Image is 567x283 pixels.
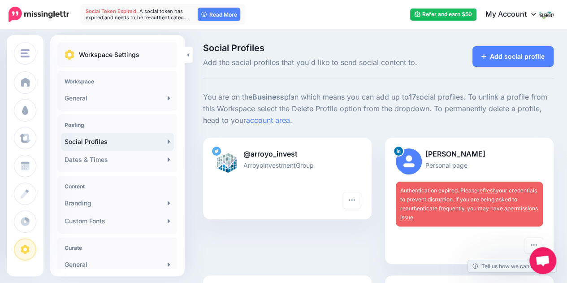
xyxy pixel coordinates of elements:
p: [PERSON_NAME] [396,148,543,160]
span: Authentication expired. Please your credentials to prevent disruption. If you are being asked to ... [400,187,538,221]
a: Dates & Times [61,151,174,169]
p: You are on the plan which means you can add up to social profiles. To unlink a profile from this ... [203,91,554,126]
b: 17 [409,92,416,101]
a: Custom Fonts [61,212,174,230]
p: Workspace Settings [79,49,139,60]
a: permissions issue [400,205,538,221]
a: Refer and earn $50 [410,9,476,21]
a: account area [246,116,290,125]
span: Social Profiles [203,44,432,52]
a: General [61,89,174,107]
img: user_default_image.png [396,148,422,174]
a: Open chat [529,247,556,274]
span: Social Token Expired. [86,8,138,14]
img: Missinglettr [9,7,69,22]
a: refresh [477,187,496,194]
a: Tell us how we can improve [468,260,556,272]
a: My Account [476,4,554,26]
p: @arroyo_invest [214,148,361,160]
span: Add the social profiles that you'd like to send social content to. [203,57,432,69]
b: Business [252,92,284,101]
h4: Curate [65,244,170,251]
img: menu.png [21,49,30,57]
span: A social token has expired and needs to be re-authenticated… [86,8,188,21]
a: General [61,256,174,274]
p: ArroyoInvestmentGroup [214,160,361,170]
h4: Workspace [65,78,170,85]
a: Add social profile [472,46,554,67]
h4: Posting [65,122,170,128]
h4: Content [65,183,170,190]
p: Personal page [396,160,543,170]
a: Social Profiles [61,133,174,151]
img: settings.png [65,50,74,60]
img: iz4qXpx1-30350.jpg [214,148,240,174]
a: Branding [61,194,174,212]
a: Read More [198,8,240,21]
